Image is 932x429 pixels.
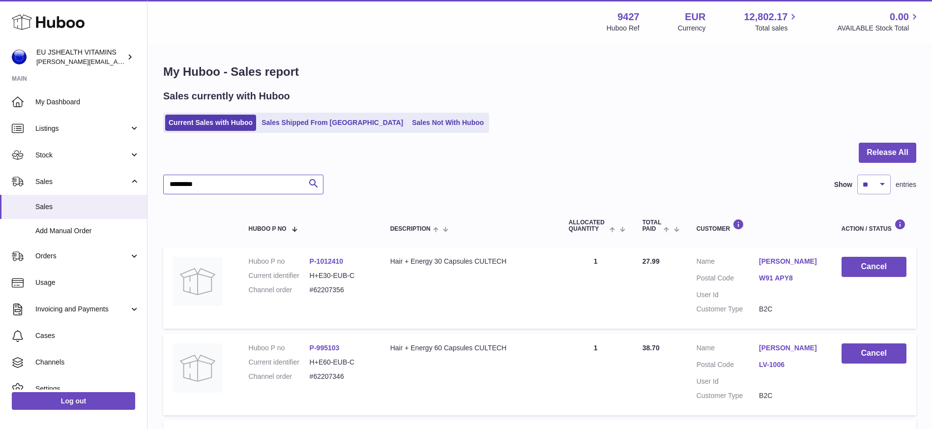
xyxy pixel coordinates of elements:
[12,50,27,64] img: laura@jessicasepel.com
[310,285,371,295] dd: #62207356
[697,290,759,300] dt: User Id
[12,392,135,410] a: Log out
[569,219,607,232] span: ALLOCATED Quantity
[35,358,140,367] span: Channels
[35,202,140,212] span: Sales
[35,226,140,236] span: Add Manual Order
[642,257,660,265] span: 27.99
[697,360,759,372] dt: Postal Code
[36,48,125,66] div: EU JSHEALTH VITAMINS
[390,226,431,232] span: Description
[35,331,140,340] span: Cases
[697,305,759,314] dt: Customer Type
[678,24,706,33] div: Currency
[755,24,799,33] span: Total sales
[697,391,759,400] dt: Customer Type
[249,343,310,353] dt: Huboo P no
[35,384,140,394] span: Settings
[310,271,371,280] dd: H+E30-EUB-C
[173,343,222,393] img: no-photo.jpg
[642,219,662,232] span: Total paid
[35,177,129,186] span: Sales
[36,58,197,65] span: [PERSON_NAME][EMAIL_ADDRESS][DOMAIN_NAME]
[249,271,310,280] dt: Current identifier
[759,257,821,266] a: [PERSON_NAME]
[390,343,549,353] div: Hair + Energy 60 Capsules CULTECH
[837,10,920,33] a: 0.00 AVAILABLE Stock Total
[642,344,660,352] span: 38.70
[744,10,787,24] span: 12,802.17
[35,151,129,160] span: Stock
[896,180,916,189] span: entries
[859,143,916,163] button: Release All
[35,124,129,133] span: Listings
[759,343,821,353] a: [PERSON_NAME]
[35,251,129,261] span: Orders
[744,10,799,33] a: 12,802.17 Total sales
[310,372,371,381] dd: #62207346
[759,305,821,314] dd: B2C
[759,391,821,400] dd: B2C
[617,10,640,24] strong: 9427
[35,97,140,107] span: My Dashboard
[759,360,821,369] a: LV-1006
[35,278,140,287] span: Usage
[697,219,822,232] div: Customer
[842,343,906,364] button: Cancel
[685,10,705,24] strong: EUR
[165,115,256,131] a: Current Sales with Huboo
[249,285,310,295] dt: Channel order
[163,64,916,80] h1: My Huboo - Sales report
[837,24,920,33] span: AVAILABLE Stock Total
[697,257,759,269] dt: Name
[697,377,759,386] dt: User Id
[607,24,640,33] div: Huboo Ref
[249,257,310,266] dt: Huboo P no
[35,305,129,314] span: Invoicing and Payments
[842,219,906,232] div: Action / Status
[559,334,633,415] td: 1
[759,274,821,283] a: W91 APY8
[310,344,340,352] a: P-995103
[559,247,633,329] td: 1
[834,180,852,189] label: Show
[697,274,759,285] dt: Postal Code
[890,10,909,24] span: 0.00
[173,257,222,306] img: no-photo.jpg
[163,90,290,103] h2: Sales currently with Huboo
[249,358,310,367] dt: Current identifier
[390,257,549,266] div: Hair + Energy 30 Capsules CULTECH
[697,343,759,355] dt: Name
[842,257,906,277] button: Cancel
[258,115,407,131] a: Sales Shipped From [GEOGRAPHIC_DATA]
[249,226,287,232] span: Huboo P no
[310,257,344,265] a: P-1012410
[408,115,487,131] a: Sales Not With Huboo
[249,372,310,381] dt: Channel order
[310,358,371,367] dd: H+E60-EUB-C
